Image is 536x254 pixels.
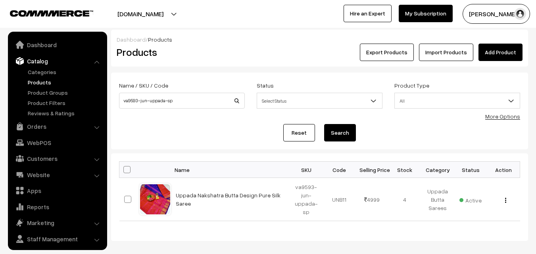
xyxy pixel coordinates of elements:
[10,136,104,150] a: WebPOS
[344,5,392,22] a: Hire an Expert
[10,216,104,230] a: Marketing
[421,162,454,178] th: Category
[463,4,530,24] button: [PERSON_NAME]
[257,81,274,90] label: Status
[355,162,388,178] th: Selling Price
[324,124,356,141] button: Search
[10,200,104,214] a: Reports
[323,162,355,178] th: Code
[10,119,104,134] a: Orders
[26,68,104,76] a: Categories
[421,178,454,221] td: Uppada Butta Sarees
[399,5,453,22] a: My Subscription
[10,183,104,198] a: Apps
[454,162,487,178] th: Status
[388,162,421,178] th: Stock
[478,44,523,61] a: Add Product
[394,93,520,109] span: All
[505,198,506,203] img: Menu
[257,93,382,109] span: Select Status
[388,178,421,221] td: 4
[10,10,93,16] img: COMMMERCE
[10,38,104,52] a: Dashboard
[10,151,104,166] a: Customers
[26,99,104,107] a: Product Filters
[323,178,355,221] td: UNB11
[117,35,523,44] div: /
[290,178,323,221] td: va9593-jun-uppada-sp
[394,81,429,90] label: Product Type
[148,36,172,43] span: Products
[117,36,146,43] a: Dashboard
[26,78,104,86] a: Products
[26,109,104,117] a: Reviews & Ratings
[90,4,191,24] button: [DOMAIN_NAME]
[283,124,315,141] a: Reset
[419,44,473,61] a: Import Products
[10,232,104,246] a: Staff Management
[10,54,104,68] a: Catalog
[171,162,290,178] th: Name
[257,94,382,108] span: Select Status
[514,8,526,20] img: user
[459,194,482,204] span: Active
[395,94,520,108] span: All
[117,46,244,58] h2: Products
[176,192,280,207] a: Uppada Nakshatra Butta Design Pure Silk Saree
[485,113,520,120] a: More Options
[10,8,79,17] a: COMMMERCE
[10,168,104,182] a: Website
[487,162,520,178] th: Action
[355,178,388,221] td: 4999
[290,162,323,178] th: SKU
[26,88,104,97] a: Product Groups
[119,81,168,90] label: Name / SKU / Code
[119,93,245,109] input: Name / SKU / Code
[360,44,414,61] button: Export Products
